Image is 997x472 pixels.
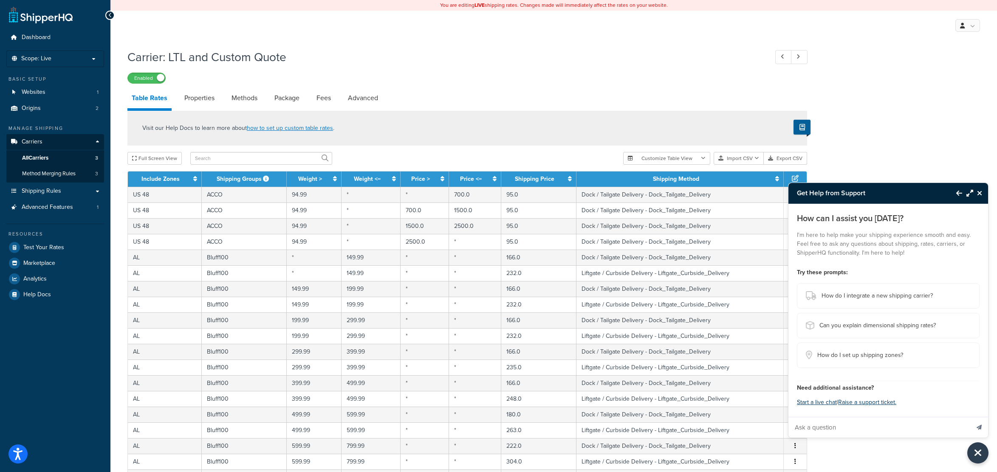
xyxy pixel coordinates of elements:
td: 299.99 [287,360,342,375]
td: 1500.0 [449,202,501,218]
span: 1 [97,204,99,211]
a: Dashboard [6,30,104,45]
td: 95.0 [501,187,577,202]
td: AL [128,407,202,422]
td: 399.99 [342,344,401,360]
td: 166.0 [501,250,577,265]
span: 1 [97,89,99,96]
td: Bluff100 [202,312,287,328]
td: Dock / Tailgate Delivery - Dock_Tailgate_Delivery [576,344,784,360]
td: 700.0 [401,202,449,218]
td: Dock / Tailgate Delivery - Dock_Tailgate_Delivery [576,218,784,234]
td: 304.0 [501,454,577,469]
td: 299.99 [342,312,401,328]
td: Bluff100 [202,265,287,281]
td: AL [128,391,202,407]
td: Dock / Tailgate Delivery - Dock_Tailgate_Delivery [576,202,784,218]
td: Bluff100 [202,281,287,297]
td: Liftgate / Curbside Delivery - Liftgate_Curbside_Delivery [576,360,784,375]
p: | [797,396,980,408]
div: Manage Shipping [6,125,104,132]
td: 94.99 [287,202,342,218]
td: ACCO [202,234,287,250]
td: 95.0 [501,218,577,234]
span: Marketplace [23,260,55,267]
td: 599.99 [342,422,401,438]
span: Advanced Features [22,204,73,211]
td: 2500.0 [401,234,449,250]
td: 235.0 [501,360,577,375]
td: 700.0 [449,187,501,202]
td: Bluff100 [202,375,287,391]
span: Can you explain dimensional shipping rates? [819,320,936,332]
td: 399.99 [287,375,342,391]
td: Bluff100 [202,422,287,438]
td: Liftgate / Curbside Delivery - Liftgate_Curbside_Delivery [576,391,784,407]
td: AL [128,344,202,360]
td: 399.99 [342,360,401,375]
td: 199.99 [342,297,401,312]
a: Weight > [298,174,322,183]
td: US 48 [128,234,202,250]
td: Bluff100 [202,360,287,375]
h4: Try these prompts: [797,268,980,277]
button: Maximize Resource Center [962,183,973,203]
td: AL [128,438,202,454]
a: Methods [227,88,262,108]
td: 180.0 [501,407,577,422]
td: Dock / Tailgate Delivery - Dock_Tailgate_Delivery [576,438,784,454]
button: Start a live chat [797,396,837,408]
td: 166.0 [501,375,577,391]
button: How do I set up shipping zones? [797,343,980,368]
a: Analytics [6,271,104,287]
h4: Need additional assistance? [797,383,980,392]
td: US 48 [128,218,202,234]
td: 232.0 [501,328,577,344]
td: 799.99 [342,438,401,454]
a: Advanced Features1 [6,199,104,215]
td: Bluff100 [202,344,287,360]
td: 599.99 [342,407,401,422]
a: Weight <= [354,174,381,183]
td: 599.99 [287,454,342,469]
td: AL [128,328,202,344]
td: 149.99 [342,265,401,281]
span: Websites [22,89,45,96]
td: 222.0 [501,438,577,454]
a: Package [270,88,304,108]
a: Origins2 [6,101,104,116]
td: 599.99 [287,438,342,454]
td: Dock / Tailgate Delivery - Dock_Tailgate_Delivery [576,375,784,391]
td: Liftgate / Curbside Delivery - Liftgate_Curbside_Delivery [576,265,784,281]
td: 399.99 [287,391,342,407]
button: Import CSV [714,152,764,165]
span: 3 [95,155,98,162]
span: How do I integrate a new shipping carrier? [822,290,933,302]
input: Ask a question [788,417,969,438]
td: 299.99 [287,344,342,360]
li: Marketplace [6,256,104,271]
label: Enabled [128,73,165,83]
a: Method Merging Rules3 [6,166,104,182]
td: Liftgate / Curbside Delivery - Liftgate_Curbside_Delivery [576,454,784,469]
td: AL [128,422,202,438]
td: 94.99 [287,187,342,202]
button: Close Resource Center [973,188,988,198]
td: Dock / Tailgate Delivery - Dock_Tailgate_Delivery [576,234,784,250]
span: Shipping Rules [22,188,61,195]
td: AL [128,297,202,312]
span: Origins [22,105,41,112]
td: Dock / Tailgate Delivery - Dock_Tailgate_Delivery [576,250,784,265]
td: Liftgate / Curbside Delivery - Liftgate_Curbside_Delivery [576,297,784,312]
td: 95.0 [501,234,577,250]
span: 3 [95,170,98,177]
td: Dock / Tailgate Delivery - Dock_Tailgate_Delivery [576,407,784,422]
td: Dock / Tailgate Delivery - Dock_Tailgate_Delivery [576,187,784,202]
button: Close Resource Center [967,442,989,464]
td: 199.99 [287,312,342,328]
td: AL [128,375,202,391]
h3: Get Help from Support [788,183,948,203]
td: 499.99 [342,375,401,391]
h1: Carrier: LTL and Custom Quote [127,49,760,65]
